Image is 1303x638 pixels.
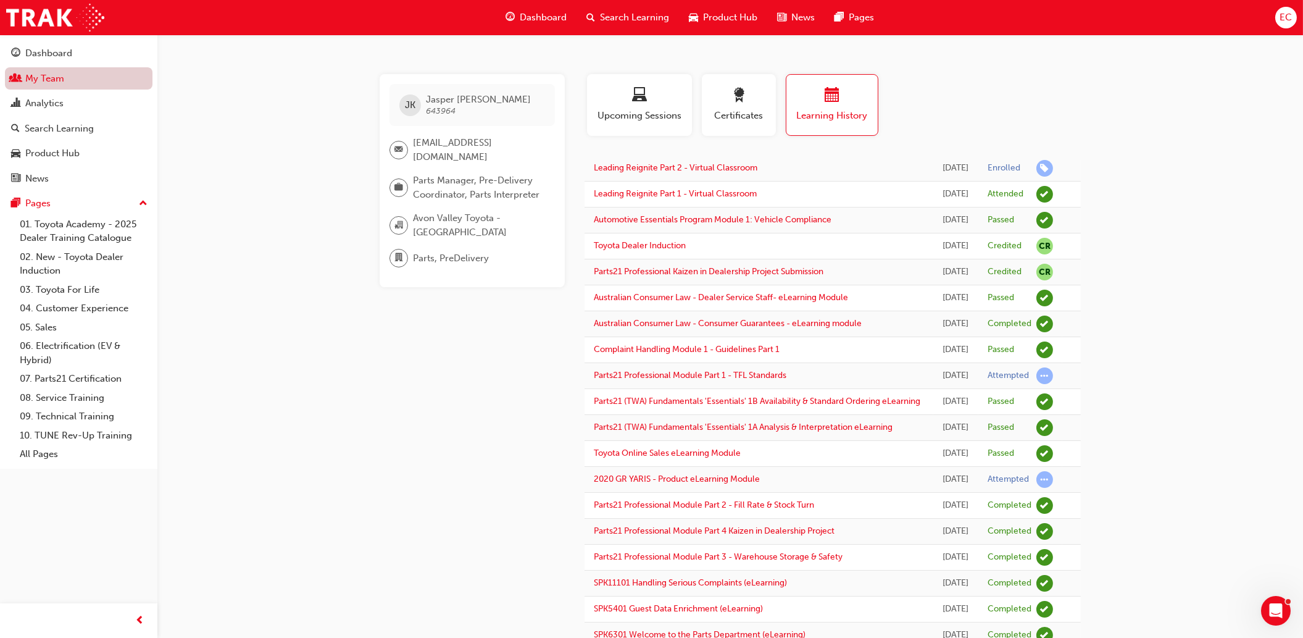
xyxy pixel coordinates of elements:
span: laptop-icon [632,88,647,104]
button: EC [1275,7,1297,28]
a: 07. Parts21 Certification [15,369,152,388]
div: Passed [988,292,1014,304]
span: Pages [849,10,874,25]
div: Sat Dec 23 2023 20:00:00 GMT+0800 (Australian Western Standard Time) [943,524,969,539]
span: Avon Valley Toyota - [GEOGRAPHIC_DATA] [413,211,545,239]
a: Parts21 Professional Module Part 4 Kaizen in Dealership Project [594,526,835,536]
img: Trak [6,4,104,31]
div: Mon Jul 01 2024 15:41:07 GMT+0800 (Australian Western Standard Time) [943,317,969,331]
div: Passed [988,422,1014,434]
span: EC [1280,10,1292,25]
span: calendar-icon [825,88,839,104]
span: learningRecordVerb_PASS-icon [1036,419,1053,436]
span: learningRecordVerb_PASS-icon [1036,290,1053,306]
span: organisation-icon [394,217,403,233]
div: Credited [988,266,1022,278]
div: Sat Dec 23 2023 20:00:00 GMT+0800 (Australian Western Standard Time) [943,498,969,513]
button: Certificates [702,74,776,136]
a: Toyota Online Sales eLearning Module [594,448,741,458]
span: Learning History [796,109,868,123]
a: Search Learning [5,117,152,140]
a: 09. Technical Training [15,407,152,426]
button: Learning History [786,74,878,136]
span: email-icon [394,142,403,158]
div: Product Hub [25,146,80,161]
a: guage-iconDashboard [496,5,577,30]
span: null-icon [1036,238,1053,254]
a: pages-iconPages [825,5,884,30]
span: learningRecordVerb_COMPLETE-icon [1036,575,1053,592]
div: Sat Dec 23 2023 20:00:00 GMT+0800 (Australian Western Standard Time) [943,550,969,565]
div: Completed [988,603,1031,615]
span: learningRecordVerb_PASS-icon [1036,212,1053,229]
a: News [5,167,152,190]
div: Thu Apr 04 2024 08:35:26 GMT+0800 (Australian Western Standard Time) [943,343,969,357]
span: prev-icon [136,613,145,629]
div: Attempted [988,474,1029,485]
span: news-icon [777,10,786,25]
a: All Pages [15,445,152,464]
span: Upcoming Sessions [596,109,683,123]
div: Mon Jul 01 2024 16:11:41 GMT+0800 (Australian Western Standard Time) [943,291,969,305]
span: learningRecordVerb_PASS-icon [1036,445,1053,462]
div: Thu Oct 26 2023 10:00:00 GMT+0800 (Australian Western Standard Time) [943,576,969,590]
a: Dashboard [5,42,152,65]
span: Certificates [711,109,767,123]
a: Complaint Handling Module 1 - Guidelines Part 1 [594,344,780,355]
div: Credited [988,240,1022,252]
a: Leading Reignite Part 2 - Virtual Classroom [594,162,757,173]
button: Pages [5,192,152,215]
span: [EMAIL_ADDRESS][DOMAIN_NAME] [413,136,545,164]
a: news-iconNews [767,5,825,30]
span: News [791,10,815,25]
div: Enrolled [988,162,1020,174]
a: 2020 GR YARIS - Product eLearning Module [594,474,760,484]
div: Wed Jan 01 2025 20:00:00 GMT+0800 (Australian Western Standard Time) [943,265,969,279]
span: learningRecordVerb_PASS-icon [1036,393,1053,410]
span: JK [405,98,415,112]
div: Pages [25,196,51,211]
span: learningRecordVerb_COMPLETE-icon [1036,549,1053,566]
span: Search Learning [600,10,669,25]
a: Automotive Essentials Program Module 1: Vehicle Compliance [594,214,831,225]
span: learningRecordVerb_PASS-icon [1036,342,1053,358]
div: Completed [988,500,1031,511]
span: guage-icon [506,10,515,25]
span: null-icon [1036,264,1053,280]
span: learningRecordVerb_ATTEND-icon [1036,186,1053,203]
a: 04. Customer Experience [15,299,152,318]
span: award-icon [731,88,746,104]
iframe: Intercom live chat [1261,596,1291,626]
span: chart-icon [11,98,20,109]
a: 03. Toyota For Life [15,280,152,300]
span: learningRecordVerb_ATTEMPT-icon [1036,471,1053,488]
span: Parts, PreDelivery [413,251,489,266]
button: Upcoming Sessions [587,74,692,136]
div: Completed [988,526,1031,537]
span: guage-icon [11,48,20,59]
a: SPK5401 Guest Data Enrichment (eLearning) [594,603,763,614]
span: learningRecordVerb_COMPLETE-icon [1036,523,1053,540]
div: Search Learning [25,122,94,136]
a: Analytics [5,92,152,115]
span: Product Hub [703,10,757,25]
div: Thu May 15 2025 13:31:26 GMT+0800 (Australian Western Standard Time) [943,213,969,227]
span: learningRecordVerb_ENROLL-icon [1036,160,1053,177]
a: Australian Consumer Law - Dealer Service Staff- eLearning Module [594,292,848,303]
div: Dashboard [25,46,72,61]
div: Thu Oct 26 2023 10:00:00 GMT+0800 (Australian Western Standard Time) [943,602,969,616]
a: 08. Service Training [15,388,152,408]
span: search-icon [586,10,595,25]
span: briefcase-icon [394,180,403,196]
span: Jasper [PERSON_NAME] [426,94,531,105]
span: pages-icon [11,198,20,209]
a: 01. Toyota Academy - 2025 Dealer Training Catalogue [15,215,152,248]
div: Attended [988,188,1023,200]
span: car-icon [11,148,20,159]
a: Toyota Dealer Induction [594,240,686,251]
span: learningRecordVerb_COMPLETE-icon [1036,601,1053,618]
a: Parts21 (TWA) Fundamentals 'Essentials' 1B Availability & Standard Ordering eLearning [594,396,920,406]
div: Completed [988,552,1031,563]
a: Parts21 Professional Module Part 1 - TFL Standards [594,370,786,380]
